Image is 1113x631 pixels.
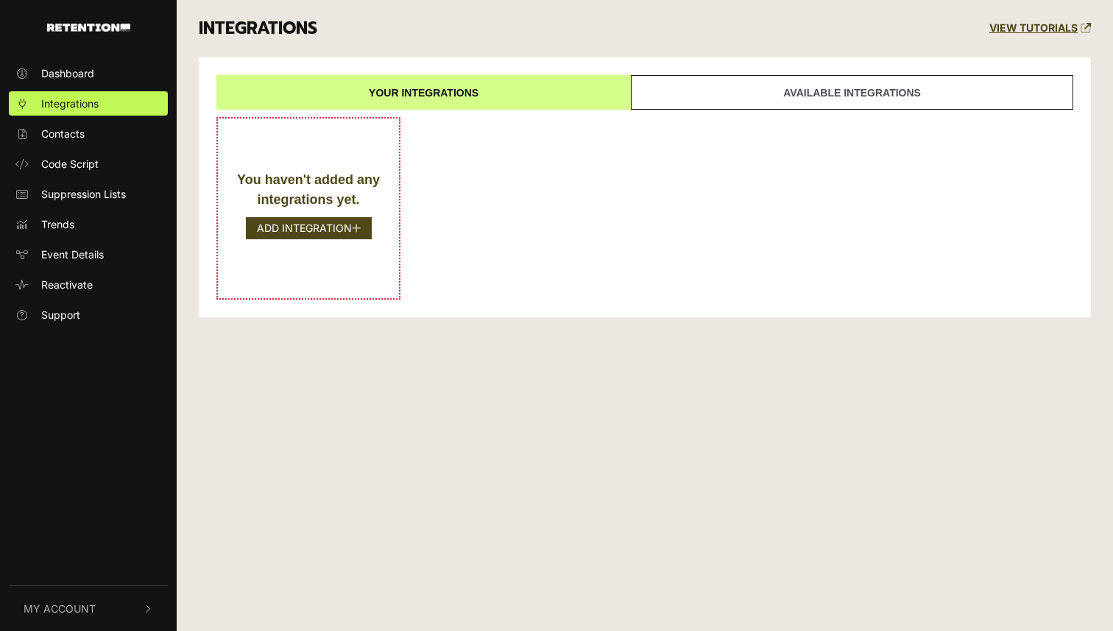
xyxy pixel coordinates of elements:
[233,170,384,210] div: You haven't added any integrations yet.
[41,66,94,81] span: Dashboard
[9,61,168,85] a: Dashboard
[41,247,104,262] span: Event Details
[41,156,99,172] span: Code Script
[9,272,168,297] a: Reactivate
[9,242,168,267] a: Event Details
[9,182,168,206] a: Suppression Lists
[9,121,168,146] a: Contacts
[989,22,1091,35] a: VIEW TUTORIALS
[631,75,1073,110] a: Available integrations
[199,18,317,39] h3: INTEGRATIONS
[41,277,93,292] span: Reactivate
[9,212,168,236] a: Trends
[246,217,372,239] button: ADD INTEGRATION
[24,601,96,616] span: My Account
[9,586,168,631] button: My Account
[9,152,168,176] a: Code Script
[41,216,74,232] span: Trends
[9,303,168,327] a: Support
[41,96,99,111] span: Integrations
[47,24,130,32] img: Retention.com
[41,307,80,322] span: Support
[9,91,168,116] a: Integrations
[41,126,85,141] span: Contacts
[216,75,631,110] a: Your integrations
[41,186,126,202] span: Suppression Lists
